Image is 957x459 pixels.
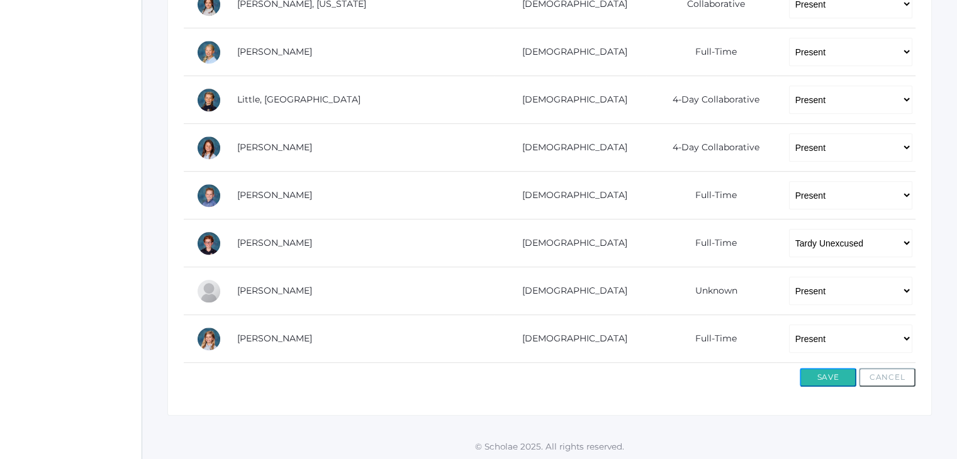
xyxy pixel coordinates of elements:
td: [DEMOGRAPHIC_DATA] [494,172,647,219]
td: [DEMOGRAPHIC_DATA] [494,28,647,76]
td: [DEMOGRAPHIC_DATA] [494,76,647,124]
td: [DEMOGRAPHIC_DATA] [494,219,647,267]
a: [PERSON_NAME] [237,141,312,153]
div: Dylan Sandeman [196,183,221,208]
td: Full-Time [646,219,776,267]
td: Full-Time [646,28,776,76]
td: 4-Day Collaborative [646,76,776,124]
a: [PERSON_NAME] [237,285,312,296]
td: 4-Day Collaborative [646,124,776,172]
td: Full-Time [646,172,776,219]
td: Unknown [646,267,776,315]
div: Bailey Zacharia [196,326,221,351]
a: Little, [GEOGRAPHIC_DATA] [237,94,361,105]
td: [DEMOGRAPHIC_DATA] [494,124,647,172]
div: Eleanor Velasquez [196,279,221,304]
button: Save [800,368,856,387]
td: [DEMOGRAPHIC_DATA] [494,267,647,315]
a: [PERSON_NAME] [237,333,312,344]
button: Cancel [859,368,915,387]
td: Full-Time [646,315,776,363]
a: [PERSON_NAME] [237,237,312,248]
div: Savannah Little [196,87,221,113]
div: Chloe Lewis [196,40,221,65]
p: © Scholae 2025. All rights reserved. [142,440,957,453]
a: [PERSON_NAME] [237,46,312,57]
div: Maggie Oram [196,135,221,160]
a: [PERSON_NAME] [237,189,312,201]
td: [DEMOGRAPHIC_DATA] [494,315,647,363]
div: Theodore Trumpower [196,231,221,256]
